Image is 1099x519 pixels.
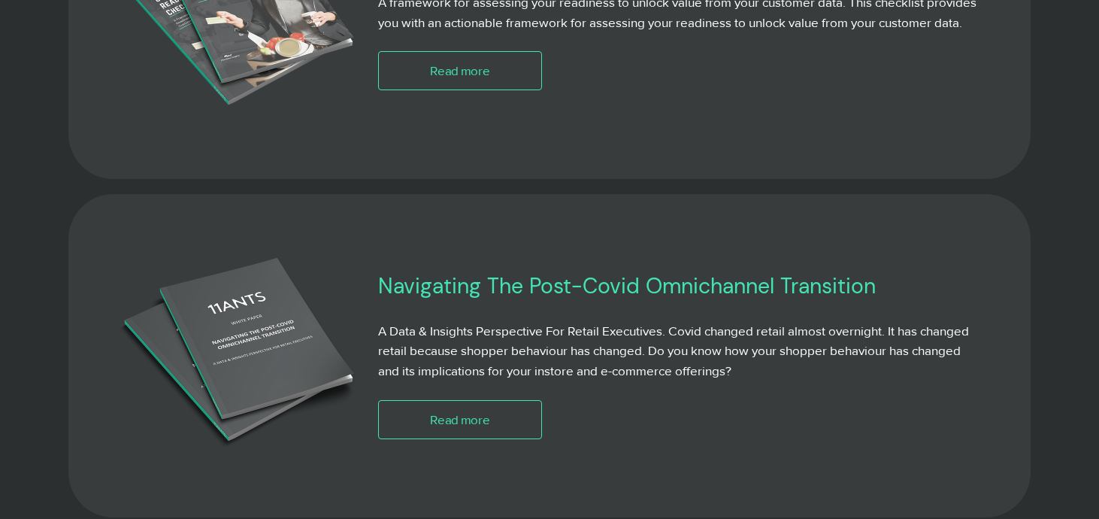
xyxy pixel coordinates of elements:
h3: Navigating The Post-Covid Omnichannel Transition [378,272,897,300]
img: Navigating the Post-Covid Omnichannel Transition.png [110,254,369,457]
span: Read more [430,411,490,429]
span: Read more [430,62,490,80]
a: Read more [378,400,542,439]
p: A Data & Insights Perspective For Retail Executives. Covid changed retail almost overnight. It ha... [378,321,977,381]
a: Read more [378,51,542,90]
